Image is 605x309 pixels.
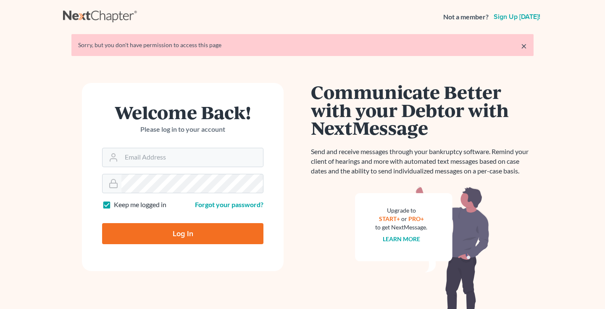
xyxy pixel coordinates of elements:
a: PRO+ [408,215,424,222]
h1: Welcome Back! [102,103,263,121]
a: Learn more [383,235,420,242]
input: Email Address [121,148,263,167]
a: Forgot your password? [195,200,263,208]
p: Please log in to your account [102,125,263,134]
a: START+ [379,215,400,222]
div: to get NextMessage. [375,223,427,232]
div: Upgrade to [375,206,427,215]
input: Log In [102,223,263,244]
div: Sorry, but you don't have permission to access this page [78,41,527,49]
span: or [401,215,407,222]
a: Sign up [DATE]! [492,13,542,20]
strong: Not a member? [443,12,489,22]
h1: Communicate Better with your Debtor with NextMessage [311,83,534,137]
label: Keep me logged in [114,200,166,210]
a: × [521,41,527,51]
p: Send and receive messages through your bankruptcy software. Remind your client of hearings and mo... [311,147,534,176]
